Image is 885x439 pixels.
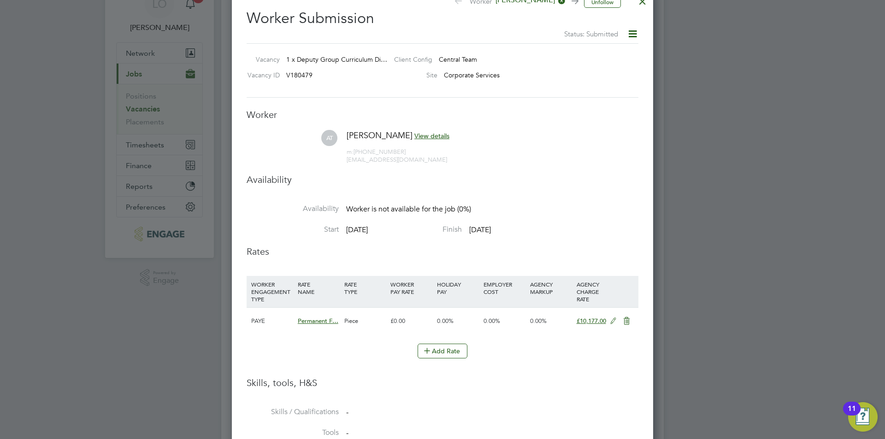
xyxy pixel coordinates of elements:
[388,276,435,300] div: WORKER PAY RATE
[444,71,500,79] span: Corporate Services
[347,148,406,156] span: [PHONE_NUMBER]
[247,428,339,438] label: Tools
[848,409,856,421] div: 11
[247,225,339,234] label: Start
[286,71,313,79] span: V180479
[321,130,337,146] span: AT
[249,308,295,334] div: PAYE
[243,55,280,64] label: Vacancy
[414,132,449,140] span: View details
[247,377,638,389] h3: Skills, tools, H&S
[370,225,462,234] label: Finish
[577,317,606,325] span: £10,177.00
[437,317,454,325] span: 0.00%
[298,317,338,325] span: Permanent F…
[247,246,638,258] h3: Rates
[346,225,368,234] span: [DATE]
[388,308,435,334] div: £0.00
[346,205,471,214] span: Worker is not available for the job (0%)
[247,204,339,214] label: Availability
[530,317,547,325] span: 0.00%
[342,276,389,300] div: RATE TYPE
[347,130,413,140] span: [PERSON_NAME]
[528,276,574,300] div: AGENCY MARKUP
[347,156,447,164] span: [EMAIL_ADDRESS][DOMAIN_NAME]
[484,317,500,325] span: 0.00%
[249,276,295,307] div: WORKER ENGAGEMENT TYPE
[286,55,387,64] span: 1 x Deputy Group Curriculum Di…
[387,71,437,79] label: Site
[848,402,878,432] button: Open Resource Center, 11 new notifications
[564,29,618,38] span: Status: Submitted
[243,71,280,79] label: Vacancy ID
[435,276,481,300] div: HOLIDAY PAY
[469,225,491,234] span: [DATE]
[247,407,339,417] label: Skills / Qualifications
[574,276,605,307] div: AGENCY CHARGE RATE
[342,308,389,334] div: Piece
[418,344,467,358] button: Add Rate
[295,276,342,300] div: RATE NAME
[247,2,638,40] h2: Worker Submission
[346,428,348,438] span: -
[387,55,432,64] label: Client Config
[247,109,638,121] h3: Worker
[346,408,348,417] span: -
[439,55,477,64] span: Central Team
[481,276,528,300] div: EMPLOYER COST
[347,148,354,156] span: m:
[247,174,638,186] h3: Availability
